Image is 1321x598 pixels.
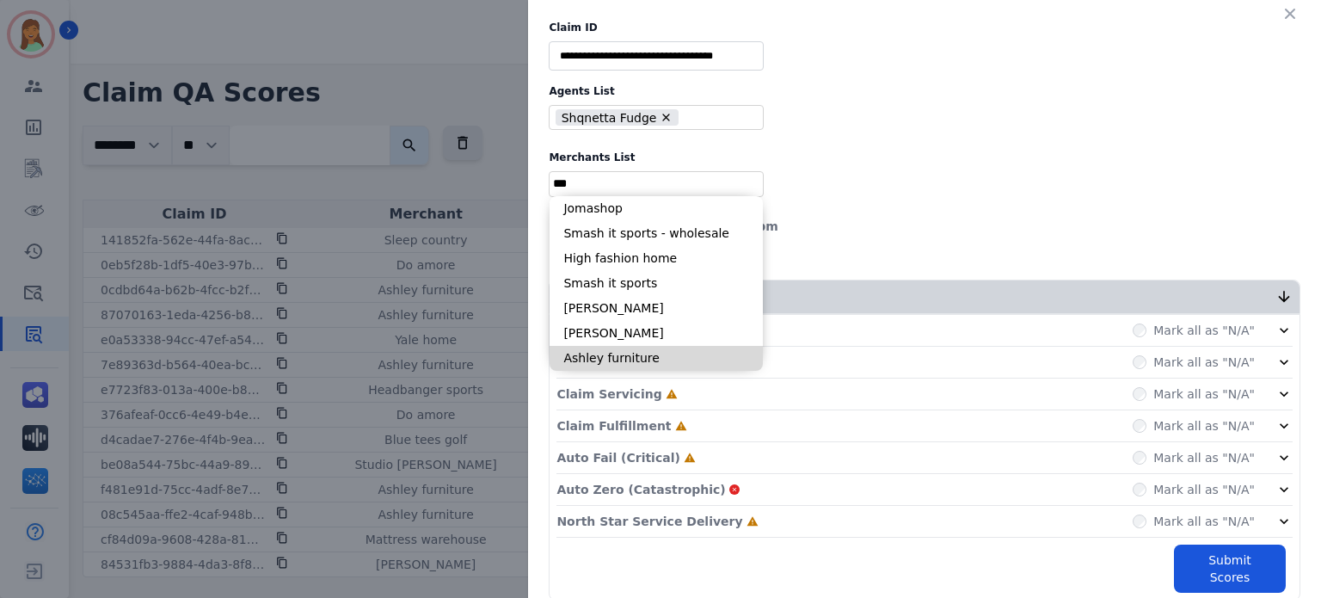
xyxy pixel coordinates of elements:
[550,196,763,221] li: Jomashop
[549,84,1300,98] label: Agents List
[550,221,763,246] li: Smash it sports - wholesale
[549,21,1300,34] label: Claim ID
[556,449,679,466] p: Auto Fail (Critical)
[1153,481,1255,498] label: Mark all as "N/A"
[1153,322,1255,339] label: Mark all as "N/A"
[549,242,1300,259] div: Evaluator:
[660,111,673,124] button: Remove Shqnetta Fudge
[1153,385,1255,403] label: Mark all as "N/A"
[550,246,763,271] li: High fashion home
[556,109,679,126] li: Shqnetta Fudge
[1153,449,1255,466] label: Mark all as "N/A"
[1174,545,1286,593] button: Submit Scores
[556,481,725,498] p: Auto Zero (Catastrophic)
[550,346,763,371] li: Ashley furniture
[549,151,1300,164] label: Merchants List
[556,385,661,403] p: Claim Servicing
[556,417,671,435] p: Claim Fulfillment
[1153,513,1255,530] label: Mark all as "N/A"
[550,271,763,296] li: Smash it sports
[550,321,763,346] li: [PERSON_NAME]
[1153,417,1255,435] label: Mark all as "N/A"
[556,513,742,530] p: North Star Service Delivery
[549,218,1300,235] div: Evaluation Date:
[1153,354,1255,371] label: Mark all as "N/A"
[550,296,763,321] li: [PERSON_NAME]
[553,175,759,193] ul: selected options
[553,108,753,128] ul: selected options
